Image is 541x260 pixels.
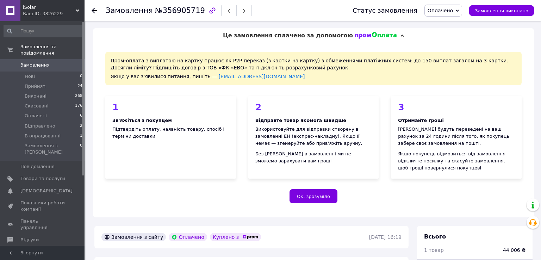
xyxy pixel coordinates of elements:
[290,189,337,203] button: Ок, зрозуміло
[20,218,65,231] span: Панель управління
[80,123,82,129] span: 2
[355,32,397,39] img: evopay logo
[4,25,83,37] input: Пошук
[223,32,353,39] span: Це замовлення сплачено за допомогою
[20,175,65,182] span: Товари та послуги
[20,44,85,56] span: Замовлення та повідомлення
[25,113,47,119] span: Оплачені
[398,118,444,123] b: Отримайте гроші
[424,247,444,253] span: 1 товар
[20,237,39,243] span: Відгуки
[20,62,50,68] span: Замовлення
[23,4,76,11] span: iSolar
[243,235,258,239] img: prom
[112,103,229,112] div: 1
[398,150,515,172] div: Якщо покупець відмовиться від замовлення — відкличте посилку та скасуйте замовлення, щоб гроші по...
[77,83,82,89] span: 24
[469,5,534,16] button: Замовлення виконано
[80,133,82,139] span: 1
[475,8,528,13] span: Замовлення виконано
[105,52,522,85] div: Пром-оплата з виплатою на картку працює як P2P переказ (з картки на картку) з обмеженнями платіжн...
[255,126,372,147] div: Використовуйте для відправки створену в замовленні ЕН (експрес-накладну). Якщо її немає — згенеру...
[75,93,82,99] span: 268
[25,83,46,89] span: Прийняті
[20,200,65,212] span: Показники роботи компанії
[297,194,330,199] span: Ок, зрозуміло
[111,73,516,80] div: Якщо у вас з'явилися питання, пишіть —
[255,103,372,112] div: 2
[398,126,515,147] div: [PERSON_NAME] будуть переведені на ваш рахунок за 24 години після того, як покупець забере своє з...
[369,234,402,240] time: [DATE] 16:19
[25,123,55,129] span: Відправлено
[25,73,35,80] span: Нові
[106,6,153,15] span: Замовлення
[25,103,49,109] span: Скасовані
[25,133,61,139] span: В опрацюванні
[25,143,80,155] span: Замовлення з [PERSON_NAME]
[23,11,85,17] div: Ваш ID: 3826229
[25,93,46,99] span: Виконані
[75,103,82,109] span: 176
[80,143,82,155] span: 0
[219,74,305,79] a: [EMAIL_ADDRESS][DOMAIN_NAME]
[112,118,172,123] b: Зв'яжіться з покупцем
[398,103,515,112] div: 3
[92,7,97,14] div: Повернутися назад
[210,233,261,241] div: Куплено з
[255,150,372,165] div: Без [PERSON_NAME] в замовленні ми не зможемо зарахувати вам гроші
[80,73,82,80] span: 0
[169,233,207,241] div: Оплачено
[112,126,229,140] div: Підтвердіть оплату, наявність товару, спосіб і терміни доставки
[20,188,73,194] span: [DEMOGRAPHIC_DATA]
[428,8,453,13] span: Оплачено
[353,7,417,14] div: Статус замовлення
[503,247,526,254] div: 44 006 ₴
[20,163,55,170] span: Повідомлення
[101,233,166,241] div: Замовлення з сайту
[80,113,82,119] span: 6
[155,6,205,15] span: №356905719
[424,233,446,240] span: Всього
[255,118,346,123] b: Відправте товар якомога швидше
